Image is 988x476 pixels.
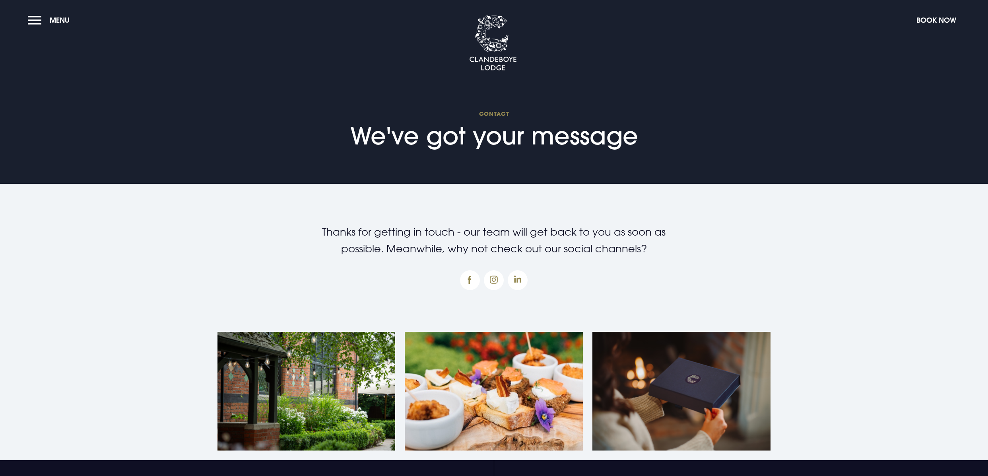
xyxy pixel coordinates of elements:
[350,110,638,150] h1: We've got your message
[28,12,74,29] button: Menu
[484,270,504,290] img: Instagram
[460,270,480,290] img: Facebook
[305,224,683,257] p: Thanks for getting in touch - our team will get back to you as soon as possible. Meanwhile, why n...
[217,332,396,451] img: Hotel Gardens Northern Ireland
[350,110,638,117] span: Contact
[912,12,960,29] button: Book Now
[469,16,517,71] img: Clandeboye Lodge
[405,332,583,451] img: Wedding thank you 2
[508,270,528,290] img: Instagram
[592,332,771,451] img: Gift Vouchers
[50,16,70,25] span: Menu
